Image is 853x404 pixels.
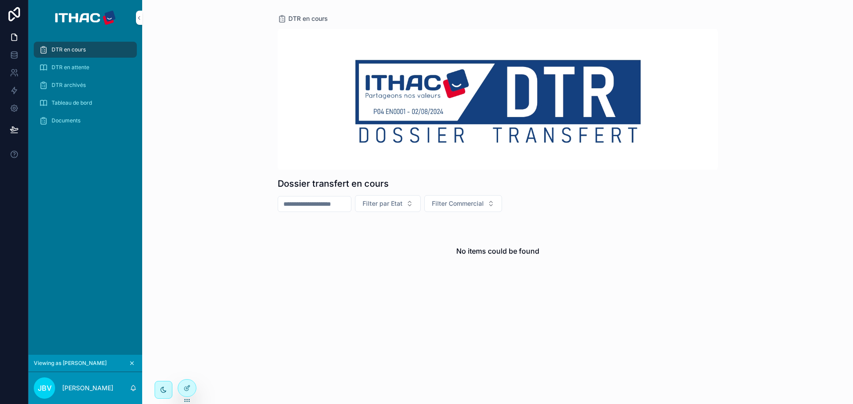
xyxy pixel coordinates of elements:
a: DTR en cours [278,14,328,23]
p: [PERSON_NAME] [62,384,113,392]
span: Filter par Etat [363,199,403,208]
button: Select Button [355,195,421,212]
img: App logo [55,11,116,25]
span: Tableau de bord [52,99,92,106]
a: DTR archivés [34,77,137,93]
h2: No items could be found [456,246,539,256]
span: DTR archivés [52,82,86,89]
a: Tableau de bord [34,95,137,111]
a: DTR en cours [34,42,137,58]
span: DTR en cours [52,46,86,53]
button: Select Button [424,195,502,212]
span: Documents [52,117,80,124]
span: JBV [38,383,52,393]
span: Filter Commercial [432,199,484,208]
a: Documents [34,113,137,129]
span: DTR en attente [52,64,89,71]
span: DTR en cours [288,14,328,23]
span: Viewing as [PERSON_NAME] [34,360,107,367]
h1: Dossier transfert en cours [278,177,389,190]
a: DTR en attente [34,59,137,75]
div: scrollable content [28,35,142,140]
